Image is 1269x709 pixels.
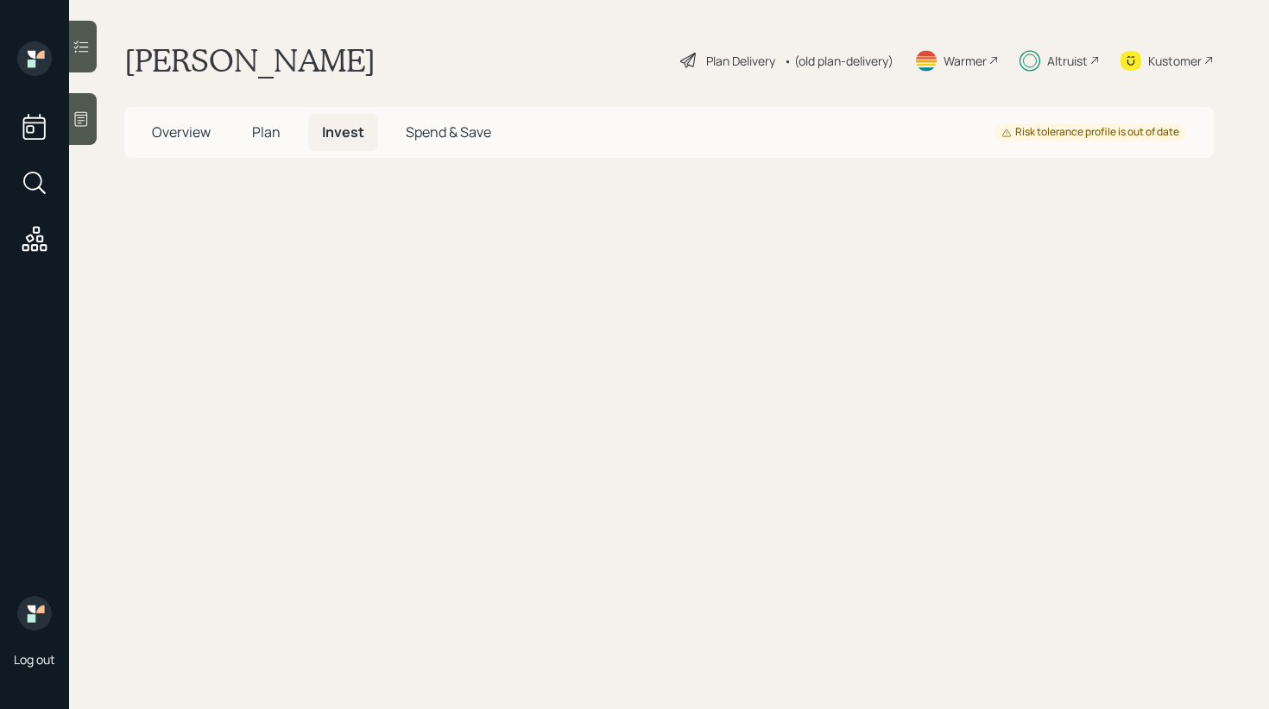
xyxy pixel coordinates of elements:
span: Plan [252,122,281,141]
h1: [PERSON_NAME] [124,41,376,79]
div: Altruist [1047,52,1088,70]
div: Risk tolerance profile is out of date [1001,125,1179,140]
div: Plan Delivery [706,52,775,70]
span: Spend & Save [406,122,491,141]
span: Overview [152,122,211,141]
div: Kustomer [1148,52,1202,70]
span: Invest [322,122,364,141]
img: retirable_logo.png [17,596,52,631]
div: Warmer [944,52,987,70]
div: Log out [14,651,55,668]
div: • (old plan-delivery) [784,52,893,70]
